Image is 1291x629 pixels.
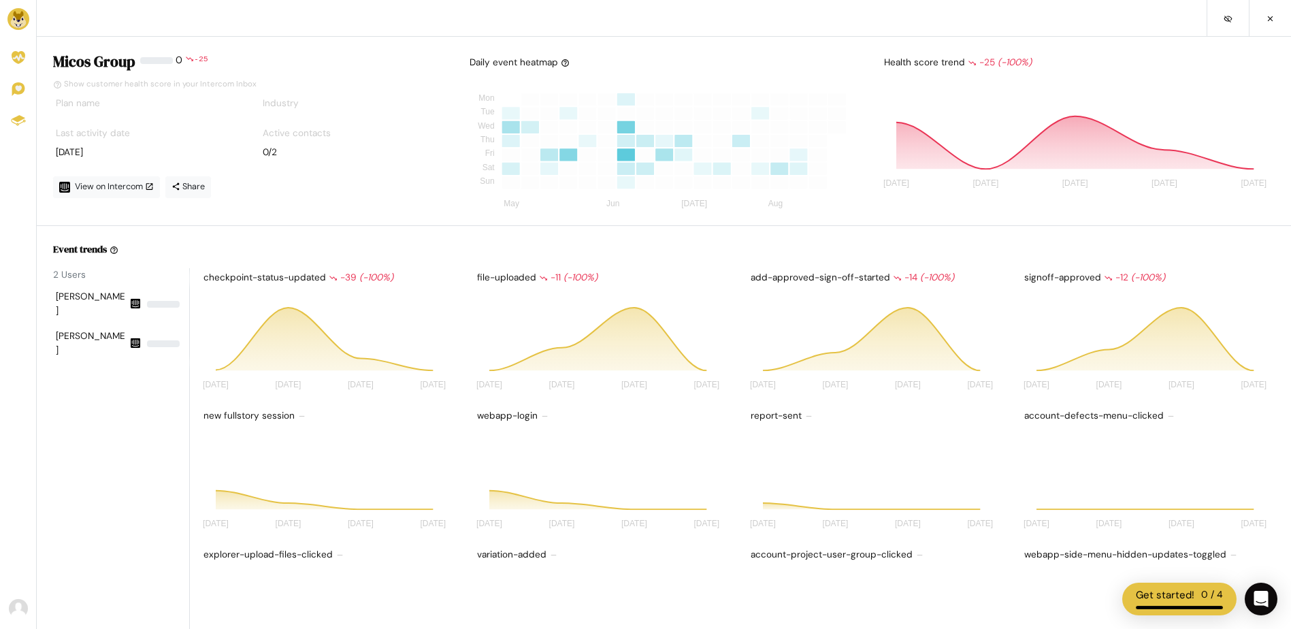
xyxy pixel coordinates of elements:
[176,53,182,76] div: 0
[483,163,495,172] tspan: Sat
[823,519,849,528] tspan: [DATE]
[823,381,849,390] tspan: [DATE]
[1131,272,1165,283] i: (-100%)
[1024,381,1049,390] tspan: [DATE]
[53,176,160,198] a: View on Intercom
[474,268,728,287] div: file-uploaded
[53,53,135,71] h4: Micos Group
[485,149,495,159] tspan: Fri
[329,271,393,285] div: -39
[748,545,1001,564] div: account-project-user-group-clicked
[53,242,107,256] h6: Event trends
[1169,519,1194,528] tspan: [DATE]
[276,381,301,390] tspan: [DATE]
[480,176,495,186] tspan: Sun
[621,381,647,390] tspan: [DATE]
[476,381,502,390] tspan: [DATE]
[682,199,708,209] tspan: [DATE]
[203,381,229,390] tspan: [DATE]
[621,519,647,528] tspan: [DATE]
[693,381,719,390] tspan: [DATE]
[1022,268,1275,287] div: signoff-approved
[1169,381,1194,390] tspan: [DATE]
[263,127,331,140] label: Active contacts
[479,93,495,103] tspan: Mon
[1104,271,1165,285] div: -12
[748,268,1001,287] div: add-approved-sign-off-started
[920,272,954,283] i: (-100%)
[693,519,719,528] tspan: [DATE]
[973,179,998,189] tspan: [DATE]
[420,519,446,528] tspan: [DATE]
[1022,545,1275,564] div: webapp-side-menu-hidden-updates-toggled
[750,381,776,390] tspan: [DATE]
[474,545,728,564] div: variation-added
[549,381,575,390] tspan: [DATE]
[203,519,229,528] tspan: [DATE]
[768,199,783,209] tspan: Aug
[881,53,1275,72] div: Health score trend
[75,181,154,192] span: View on Intercom
[478,121,495,131] tspan: Wed
[1245,583,1277,615] div: Open Intercom Messenger
[1096,519,1122,528] tspan: [DATE]
[56,97,100,110] label: Plan name
[56,290,127,318] div: [PERSON_NAME]
[1201,587,1223,603] div: 0 / 4
[895,519,921,528] tspan: [DATE]
[263,97,299,110] label: Industry
[9,599,28,618] img: Avatar
[56,127,130,140] label: Last activity date
[56,146,237,159] div: [DATE]
[750,519,776,528] tspan: [DATE]
[1062,179,1088,189] tspan: [DATE]
[998,57,1032,68] i: (-100%)
[480,135,495,144] tspan: Thu
[348,519,374,528] tspan: [DATE]
[748,406,1001,425] div: report-sent
[1241,519,1267,528] tspan: [DATE]
[147,301,180,308] div: NaN%
[470,56,570,69] div: Daily event heatmap
[606,199,619,209] tspan: Jun
[359,272,393,283] i: (-100%)
[56,329,127,357] div: [PERSON_NAME]
[1241,381,1267,390] tspan: [DATE]
[967,381,993,390] tspan: [DATE]
[201,268,454,287] div: checkpoint-status-updated
[201,545,454,564] div: explorer-upload-files-clicked
[53,79,257,89] a: Show customer health score in your Intercom Inbox
[539,271,598,285] div: -11
[476,519,502,528] tspan: [DATE]
[967,519,993,528] tspan: [DATE]
[1024,519,1049,528] tspan: [DATE]
[1022,406,1275,425] div: account-defects-menu-clicked
[895,381,921,390] tspan: [DATE]
[1136,587,1194,603] div: Get started!
[194,53,208,76] div: -25
[481,108,495,117] tspan: Tue
[1241,179,1267,189] tspan: [DATE]
[276,519,301,528] tspan: [DATE]
[165,176,211,198] a: Share
[147,340,180,347] div: NaN%
[563,272,598,283] i: (-100%)
[7,8,29,30] img: Brand
[504,199,520,209] tspan: May
[263,146,444,159] div: 0/2
[883,179,909,189] tspan: [DATE]
[348,381,374,390] tspan: [DATE]
[474,406,728,425] div: webapp-login
[968,56,1032,69] div: -25
[201,406,454,425] div: new fullstory session
[1096,381,1122,390] tspan: [DATE]
[893,271,954,285] div: -14
[420,381,446,390] tspan: [DATE]
[1151,179,1177,189] tspan: [DATE]
[53,268,189,282] div: 2 Users
[549,519,575,528] tspan: [DATE]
